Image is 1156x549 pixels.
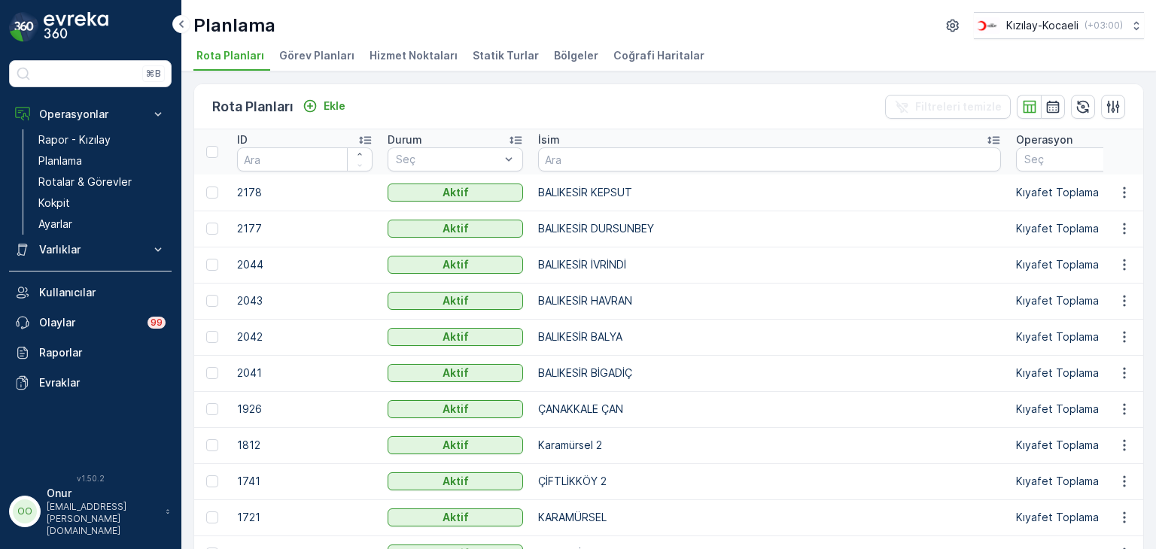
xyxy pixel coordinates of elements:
[370,48,458,63] span: Hizmet Noktaları
[9,486,172,537] button: OOOnur[EMAIL_ADDRESS][PERSON_NAME][DOMAIN_NAME]
[206,259,218,271] div: Toggle Row Selected
[237,402,373,417] p: 1926
[885,95,1011,119] button: Filtreleri temizle
[443,365,469,381] p: Aktif
[32,193,172,214] a: Kokpit
[1016,510,1151,525] p: Kıyafet Toplama
[1016,474,1151,489] p: Kıyafet Toplama
[538,185,1001,200] p: BALIKESİR KEPSUT
[38,217,72,232] p: Ayarlar
[237,329,373,344] p: 2042
[538,132,560,147] p: İsim
[237,293,373,308] p: 2043
[237,257,373,272] p: 2044
[443,257,469,272] p: Aktif
[1006,18,1078,33] p: Kızılay-Kocaeli
[473,48,539,63] span: Statik Turlar
[297,97,351,115] button: Ekle
[538,438,1001,453] p: Karamürsel 2
[237,438,373,453] p: 1812
[206,439,218,451] div: Toggle Row Selected
[1016,402,1151,417] p: Kıyafet Toplama
[443,438,469,453] p: Aktif
[388,328,523,346] button: Aktif
[9,235,172,265] button: Varlıklar
[1024,152,1128,167] p: Seç
[38,196,70,211] p: Kokpit
[1016,132,1072,147] p: Operasyon
[32,129,172,150] a: Rapor - Kızılay
[206,331,218,343] div: Toggle Row Selected
[9,99,172,129] button: Operasyonlar
[538,329,1001,344] p: BALIKESİR BALYA
[32,171,172,193] a: Rotalar & Görevler
[388,400,523,418] button: Aktif
[443,221,469,236] p: Aktif
[1016,257,1151,272] p: Kıyafet Toplama
[1016,221,1151,236] p: Kıyafet Toplama
[538,365,1001,381] p: BALIKESİR BİGADİÇ
[39,345,166,360] p: Raporlar
[44,12,108,42] img: logo_dark-DEwI_e13.png
[237,474,373,489] p: 1741
[206,367,218,379] div: Toggle Row Selected
[39,315,138,330] p: Olaylar
[9,278,172,308] a: Kullanıcılar
[538,510,1001,525] p: KARAMÜRSEL
[538,474,1001,489] p: ÇİFTLİKKÖY 2
[388,364,523,382] button: Aktif
[388,292,523,310] button: Aktif
[47,486,158,501] p: Onur
[39,375,166,390] p: Evraklar
[38,132,111,147] p: Rapor - Kızılay
[32,214,172,235] a: Ayarlar
[9,308,172,338] a: Olaylar99
[38,153,82,168] p: Planlama
[1016,438,1151,453] p: Kıyafet Toplama
[39,285,166,300] p: Kullanıcılar
[9,338,172,368] a: Raporlar
[974,17,1000,34] img: k%C4%B1z%C4%B1lay_0jL9uU1.png
[443,293,469,308] p: Aktif
[388,256,523,274] button: Aktif
[538,221,1001,236] p: BALIKESİR DURSUNBEY
[388,436,523,454] button: Aktif
[1085,20,1123,32] p: ( +03:00 )
[443,329,469,344] p: Aktif
[613,48,704,63] span: Coğrafi Haritalar
[237,221,373,236] p: 2177
[196,48,264,63] span: Rota Planları
[146,68,161,80] p: ⌘B
[1016,185,1151,200] p: Kıyafet Toplama
[237,365,373,381] p: 2041
[1016,293,1151,308] p: Kıyafet Toplama
[388,184,523,202] button: Aktif
[443,510,469,525] p: Aktif
[39,242,141,257] p: Varlıklar
[538,402,1001,417] p: ÇANAKKALE ÇAN
[206,475,218,487] div: Toggle Row Selected
[1016,329,1151,344] p: Kıyafet Toplama
[237,132,248,147] p: ID
[237,185,373,200] p: 2178
[206,511,218,523] div: Toggle Row Selected
[206,403,218,415] div: Toggle Row Selected
[915,99,1002,114] p: Filtreleri temizle
[32,150,172,171] a: Planlama
[212,96,294,117] p: Rota Planları
[206,223,218,235] div: Toggle Row Selected
[38,174,132,190] p: Rotalar & Görevler
[1016,365,1151,381] p: Kıyafet Toplama
[47,501,158,537] p: [EMAIL_ADDRESS][PERSON_NAME][DOMAIN_NAME]
[388,220,523,238] button: Aktif
[206,295,218,307] div: Toggle Row Selected
[388,132,422,147] p: Durum
[443,474,469,489] p: Aktif
[39,107,141,122] p: Operasyonlar
[193,14,275,38] p: Planlama
[151,317,163,329] p: 99
[206,187,218,199] div: Toggle Row Selected
[538,293,1001,308] p: BALIKESİR HAVRAN
[9,474,172,483] span: v 1.50.2
[538,147,1001,171] input: Ara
